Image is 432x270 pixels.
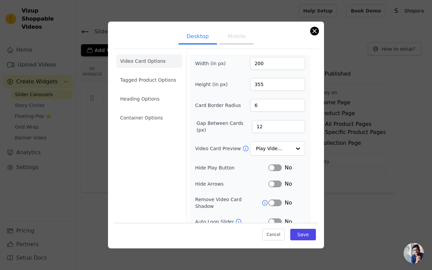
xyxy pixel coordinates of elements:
button: Cancel [262,229,285,240]
span: No [285,164,292,172]
label: Height (in px) [195,81,232,88]
button: Mobile [220,30,253,45]
button: Desktop [179,30,217,45]
a: Open chat [404,243,424,263]
li: Tagged Product Options [116,73,183,87]
li: Container Options [116,111,183,125]
li: Heading Options [116,92,183,106]
span: No [285,199,292,207]
label: Card Border Radius [195,102,241,109]
button: Close modal [310,27,319,35]
span: No [285,218,292,226]
button: Save [290,229,316,240]
label: Video Card Preview [195,145,242,152]
span: No [285,180,292,188]
label: Gap Between Cards (px) [196,120,252,133]
li: Video Card Options [116,54,183,68]
label: Width (in px) [195,60,232,67]
label: Remove Video Card Shadow [195,196,262,210]
label: Hide Play Button [195,164,268,171]
label: Hide Arrows [195,181,268,187]
label: Auto Loop Slider [195,218,235,225]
